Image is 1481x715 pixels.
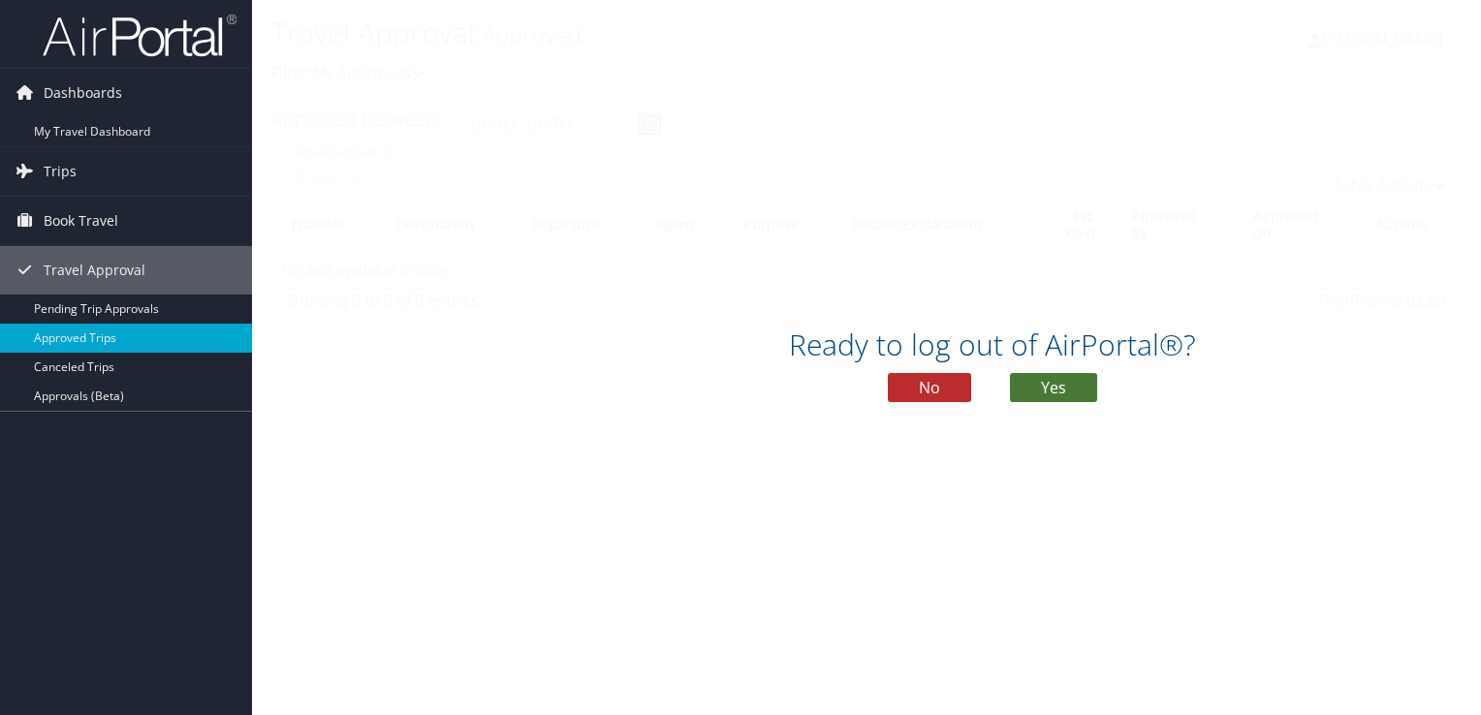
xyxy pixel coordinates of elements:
button: Yes [1010,373,1097,402]
button: No [888,373,971,402]
span: Trips [44,147,77,196]
span: Dashboards [44,69,122,117]
span: Book Travel [44,197,118,245]
img: airportal-logo.png [43,13,236,58]
span: Travel Approval [44,246,145,295]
